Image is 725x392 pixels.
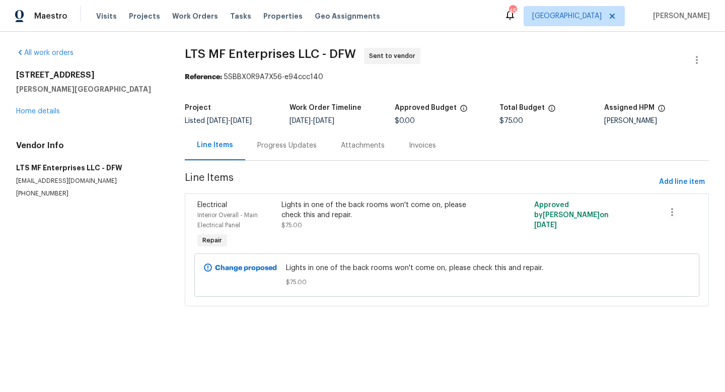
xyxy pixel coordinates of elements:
b: Reference: [185,74,222,81]
p: [EMAIL_ADDRESS][DOMAIN_NAME] [16,177,161,185]
span: [DATE] [231,117,252,124]
div: Lights in one of the back rooms won't come on, please check this and repair. [281,200,486,220]
span: Approved by [PERSON_NAME] on [534,202,609,229]
span: $75.00 [281,222,302,228]
span: $0.00 [395,117,415,124]
button: Add line item [655,173,709,191]
span: [GEOGRAPHIC_DATA] [532,11,602,21]
span: [DATE] [313,117,334,124]
span: LTS MF Enterprises LLC - DFW [185,48,356,60]
span: [PERSON_NAME] [649,11,710,21]
span: Listed [185,117,252,124]
span: - [207,117,252,124]
span: [DATE] [289,117,311,124]
div: Attachments [341,141,385,151]
span: Sent to vendor [369,51,419,61]
span: The hpm assigned to this work order. [658,104,666,117]
h2: [STREET_ADDRESS] [16,70,161,80]
span: [DATE] [534,222,557,229]
span: $75.00 [286,277,608,287]
div: [PERSON_NAME] [604,117,709,124]
span: Line Items [185,173,655,191]
span: Add line item [659,176,705,188]
span: - [289,117,334,124]
b: Change proposed [215,265,277,272]
div: Progress Updates [257,141,317,151]
span: Tasks [230,13,251,20]
div: Line Items [197,140,233,150]
span: The total cost of line items that have been approved by both Opendoor and the Trade Partner. This... [460,104,468,117]
span: Projects [129,11,160,21]
span: Interior Overall - Main Electrical Panel [197,212,258,228]
span: [DATE] [207,117,228,124]
div: 45 [509,6,516,16]
span: $75.00 [499,117,523,124]
h5: [PERSON_NAME][GEOGRAPHIC_DATA] [16,84,161,94]
h5: LTS MF Enterprises LLC - DFW [16,163,161,173]
span: Maestro [34,11,67,21]
span: Properties [263,11,303,21]
h5: Total Budget [499,104,545,111]
div: Invoices [409,141,436,151]
span: Repair [198,235,226,245]
span: Visits [96,11,117,21]
span: Work Orders [172,11,218,21]
h5: Assigned HPM [604,104,655,111]
span: Electrical [197,202,227,209]
span: Geo Assignments [315,11,380,21]
a: All work orders [16,49,74,56]
h5: Approved Budget [395,104,457,111]
h5: Project [185,104,211,111]
h4: Vendor Info [16,141,161,151]
span: Lights in one of the back rooms won't come on, please check this and repair. [286,263,608,273]
h5: Work Order Timeline [289,104,361,111]
div: 5SBBX0R9A7X56-e94ccc140 [185,72,709,82]
span: The total cost of line items that have been proposed by Opendoor. This sum includes line items th... [548,104,556,117]
a: Home details [16,108,60,115]
p: [PHONE_NUMBER] [16,189,161,198]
